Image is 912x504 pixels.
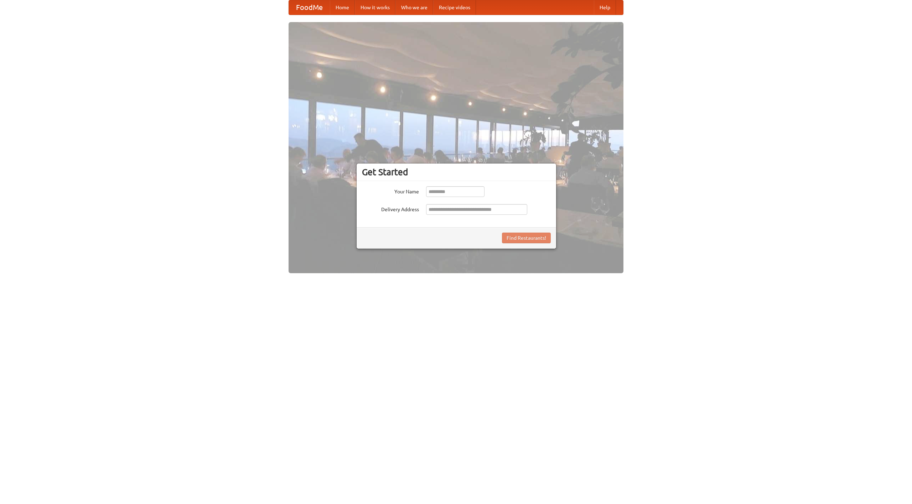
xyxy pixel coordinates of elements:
h3: Get Started [362,167,551,177]
label: Delivery Address [362,204,419,213]
label: Your Name [362,186,419,195]
a: FoodMe [289,0,330,15]
a: How it works [355,0,395,15]
a: Who we are [395,0,433,15]
button: Find Restaurants! [502,233,551,243]
a: Recipe videos [433,0,476,15]
a: Home [330,0,355,15]
a: Help [594,0,616,15]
